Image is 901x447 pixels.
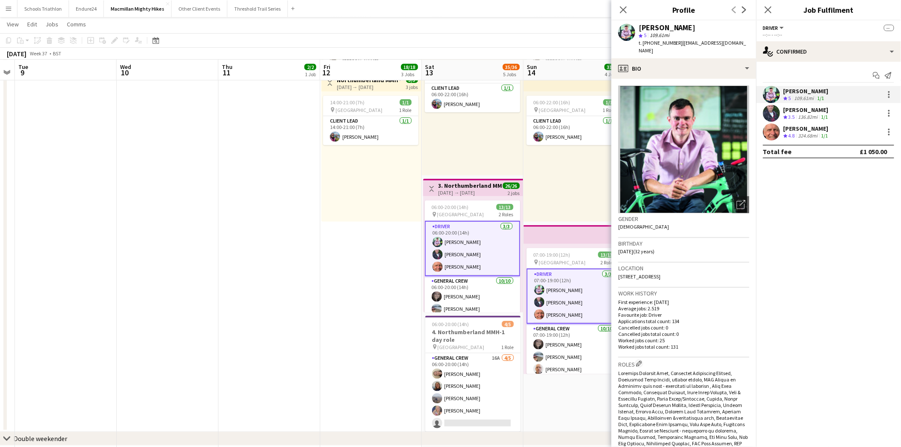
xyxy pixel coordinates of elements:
button: Threshold Trail Series [227,0,288,17]
app-skills-label: 1/1 [821,132,828,139]
div: £1 050.00 [860,147,887,156]
app-card-role: Driver3/306:00-20:00 (14h)[PERSON_NAME][PERSON_NAME][PERSON_NAME] [425,221,520,276]
span: 06:00-20:00 (14h) [432,204,469,210]
img: Crew avatar or photo [618,86,749,213]
span: 14:00-21:00 (7h) [330,99,364,106]
span: 13/13 [598,252,615,258]
button: Schools Triathlon [17,0,69,17]
span: 109.61mi [648,32,671,38]
div: 1 Job [305,71,316,77]
span: | [EMAIL_ADDRESS][DOMAIN_NAME] [639,40,746,54]
button: Endure24 [69,0,104,17]
div: 5 Jobs [503,71,519,77]
app-skills-label: 1/1 [821,114,828,120]
app-job-card: 07:00-19:00 (12h)13/13 [GEOGRAPHIC_DATA]2 RolesDriver3/307:00-19:00 (12h)[PERSON_NAME][PERSON_NAM... [527,248,622,374]
span: -- [884,25,894,31]
span: 06:00-20:00 (14h) [432,321,469,327]
span: [DATE] (32 years) [618,248,654,255]
span: 1/1 [400,99,412,106]
span: 2/2 [304,64,316,70]
a: Jobs [42,19,62,30]
span: 1 Role [399,107,412,113]
span: 9 [17,68,28,77]
p: Applications total count: 134 [618,318,749,324]
span: Week 37 [28,50,49,57]
div: [PERSON_NAME] [783,125,830,132]
span: 35/36 [503,64,520,70]
div: Bio [611,58,756,79]
span: 4/5 [502,321,514,327]
span: [GEOGRAPHIC_DATA] [336,107,382,113]
span: [DEMOGRAPHIC_DATA] [618,223,669,230]
span: 12 [322,68,330,77]
div: Confirmed [756,41,901,62]
h3: Birthday [618,240,749,247]
div: [DATE] → [DATE] [337,84,400,90]
app-card-role: General Crew10/1006:00-20:00 (14h)[PERSON_NAME][PERSON_NAME][PERSON_NAME] [425,276,520,416]
span: Jobs [46,20,58,28]
span: View [7,20,19,28]
span: [GEOGRAPHIC_DATA] [539,107,586,113]
app-job-card: 14:00-21:00 (7h)1/1 [GEOGRAPHIC_DATA]1 RoleClient Lead1/114:00-21:00 (7h)[PERSON_NAME] [323,96,419,145]
span: [GEOGRAPHIC_DATA] [438,344,485,350]
span: Comms [67,20,86,28]
div: 324.68mi [797,132,820,140]
span: Thu [222,63,232,71]
h3: 3. Northumberland MMH- 2 day role [439,182,502,189]
button: Other Client Events [172,0,227,17]
app-card-role: Client Lead1/114:00-21:00 (7h)[PERSON_NAME] [323,116,419,145]
p: Worked jobs count: 25 [618,337,749,344]
div: BST [53,50,61,57]
span: 4.8 [789,132,795,139]
span: 1/1 [603,99,615,106]
span: 11 [221,68,232,77]
p: Average jobs: 2.519 [618,305,749,312]
div: Total fee [763,147,792,156]
div: 06:00-20:00 (14h)4/54. Northumberland MMH-1 day role [GEOGRAPHIC_DATA]1 RoleGeneral Crew16A4/506:... [425,316,521,432]
app-job-card: 06:00-22:00 (16h)1/1 [GEOGRAPHIC_DATA]1 RoleClient Lead1/106:00-22:00 (16h)[PERSON_NAME] [527,96,622,145]
app-job-card: 06:00-22:00 (16h)1/1 [GEOGRAPHIC_DATA]1 RoleClient Lead1/106:00-22:00 (16h)[PERSON_NAME] [425,63,520,112]
div: [DATE] [7,49,26,58]
span: [STREET_ADDRESS] [618,273,660,280]
h3: Location [618,264,749,272]
h3: Gender [618,215,749,223]
div: 136.82mi [797,114,820,121]
div: 2 jobs [508,189,520,196]
app-card-role: General Crew16A4/506:00-20:00 (14h)[PERSON_NAME][PERSON_NAME][PERSON_NAME][PERSON_NAME] [425,353,521,432]
p: Worked jobs total count: 131 [618,344,749,350]
span: t. [PHONE_NUMBER] [639,40,683,46]
span: Wed [120,63,131,71]
div: 109.61mi [793,95,816,102]
span: 2 Roles [601,259,615,266]
span: 31/31 [605,64,622,70]
span: 2 Roles [499,211,514,218]
a: Comms [63,19,89,30]
span: Sun [527,63,537,71]
p: Cancelled jobs total count: 0 [618,331,749,337]
span: 13 [424,68,435,77]
div: [PERSON_NAME] [639,24,696,32]
div: [PERSON_NAME] [783,87,829,95]
h3: Work history [618,289,749,297]
span: 13/13 [496,204,514,210]
div: 3 jobs [406,83,418,90]
span: 07:00-19:00 (12h) [534,252,571,258]
span: 26/26 [503,183,520,189]
span: 1 Role [502,344,514,350]
span: [GEOGRAPHIC_DATA] [437,211,484,218]
span: 06:00-22:00 (16h) [534,99,571,106]
span: 5 [789,95,791,101]
span: 18/18 [401,64,418,70]
p: Favourite job: Driver [618,312,749,318]
span: 1 Role [603,107,615,113]
app-card-role: Client Lead1/106:00-22:00 (16h)[PERSON_NAME] [527,116,622,145]
div: Double weekender [14,435,67,443]
span: Sat [425,63,435,71]
h3: Job Fulfilment [756,4,901,15]
button: Driver [763,25,785,31]
span: 10 [119,68,131,77]
h3: Profile [611,4,756,15]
